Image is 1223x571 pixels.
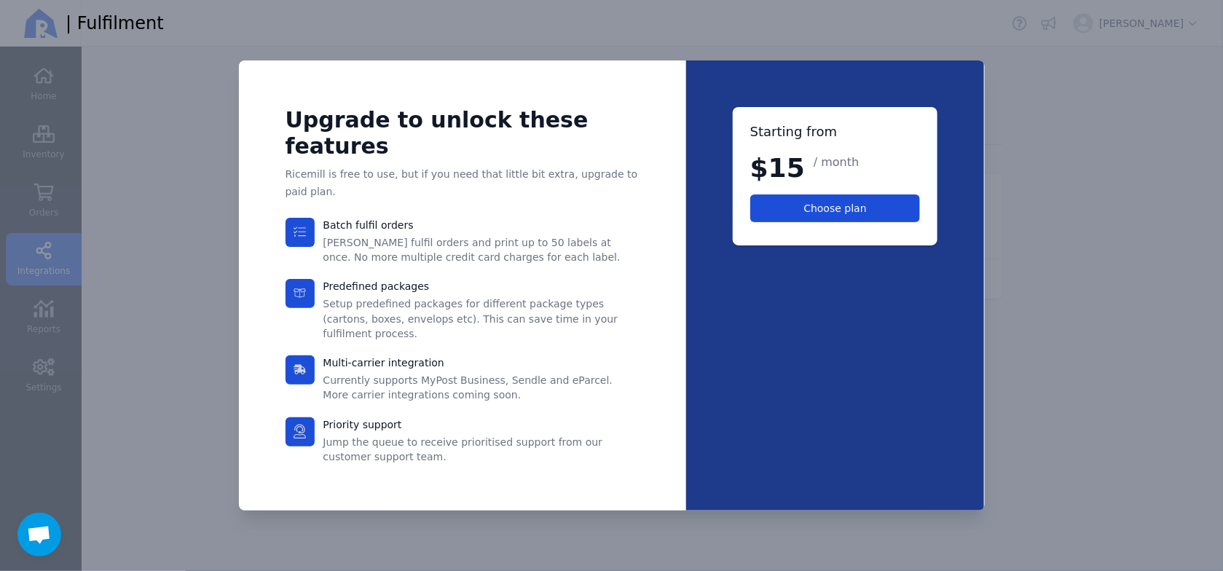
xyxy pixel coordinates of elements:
[17,513,61,556] div: Open chat
[323,355,640,370] h3: Multi-carrier integration
[750,122,837,142] h2: Starting from
[286,107,589,159] span: Upgrade to unlock these features
[750,194,921,222] button: Choose plan
[750,154,805,183] span: $15
[323,237,621,263] span: [PERSON_NAME] fulfil orders and print up to 50 labels at once. No more multiple credit card charg...
[323,417,640,432] h3: Priority support
[323,436,603,462] span: Jump the queue to receive prioritised support from our customer support team.
[286,168,638,197] span: Ricemill is free to use, but if you need that little bit extra, upgrade to paid plan.
[66,12,164,35] span: | Fulfilment
[323,218,640,232] h3: Batch fulfil orders
[323,279,640,294] h3: Predefined packages
[323,298,618,339] span: Setup predefined packages for different package types (cartons, boxes, envelops etc). This can sa...
[804,202,867,214] span: Choose plan
[814,154,859,171] span: / month
[323,374,613,401] span: Currently supports MyPost Business, Sendle and eParcel. More carrier integrations coming soon.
